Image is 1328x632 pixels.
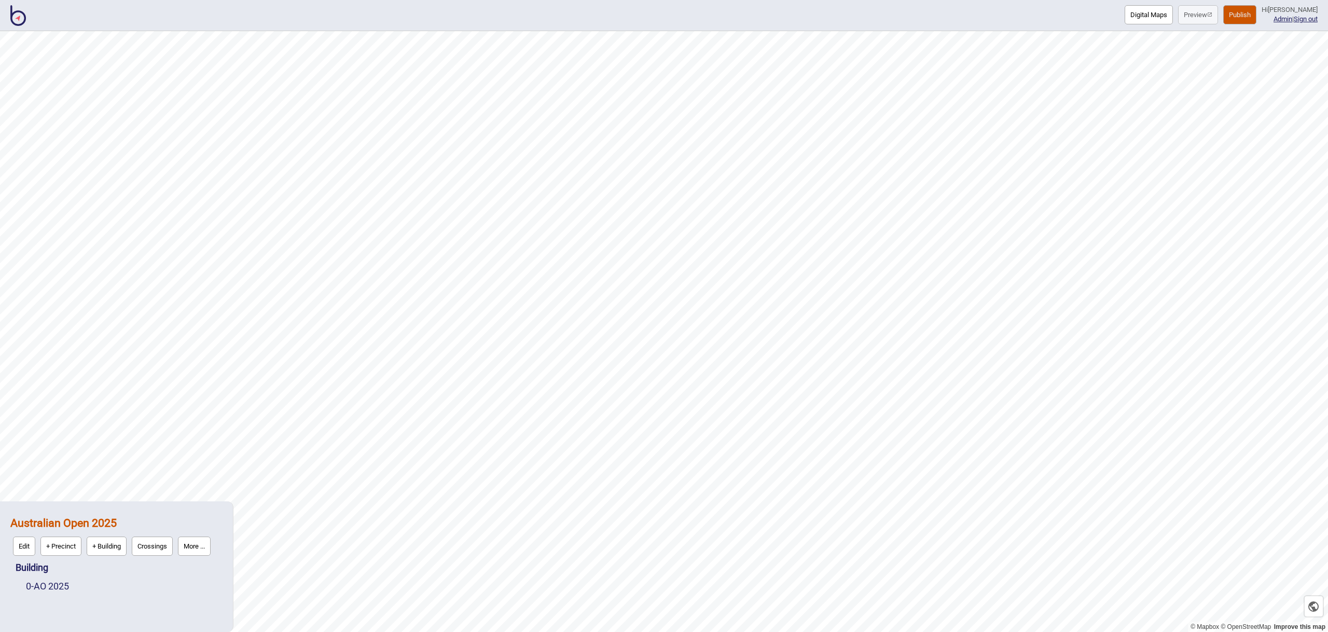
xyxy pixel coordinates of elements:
button: Digital Maps [1125,5,1173,24]
button: Edit [13,537,35,556]
div: Australian Open 2025 [10,512,223,558]
button: More ... [178,537,211,556]
img: preview [1207,12,1212,17]
a: Map feedback [1274,623,1325,630]
button: Crossings [132,537,173,556]
a: More ... [175,534,213,558]
a: Crossings [129,534,175,558]
a: OpenStreetMap [1221,623,1271,630]
button: Sign out [1294,15,1318,23]
div: Hi [PERSON_NAME] [1262,5,1318,15]
span: | [1274,15,1294,23]
a: Previewpreview [1178,5,1218,24]
a: Building [16,562,48,573]
a: 0-AO 2025 [26,581,69,592]
a: Edit [10,534,38,558]
div: AO 2025 [26,577,223,596]
a: Australian Open 2025 [10,516,117,529]
button: + Building [87,537,127,556]
button: Publish [1223,5,1256,24]
a: Admin [1274,15,1292,23]
img: BindiMaps CMS [10,5,26,26]
button: + Precinct [40,537,81,556]
a: Mapbox [1191,623,1219,630]
button: Preview [1178,5,1218,24]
